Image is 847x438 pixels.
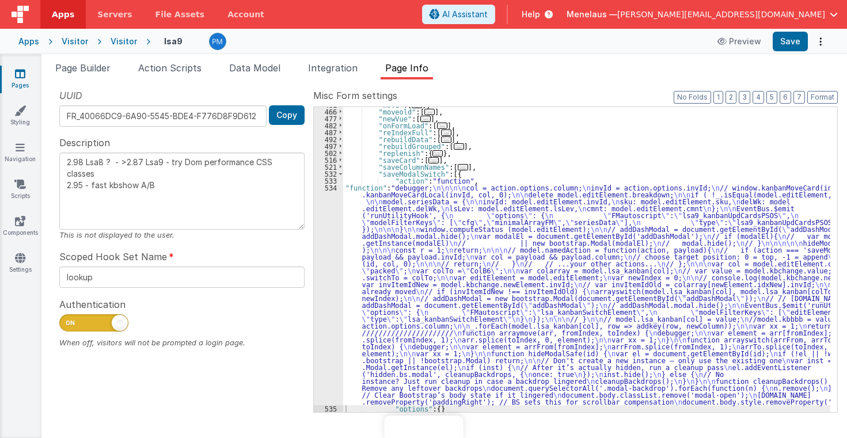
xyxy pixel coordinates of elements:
[59,230,305,241] div: This is not displayed to the user.
[780,91,791,104] button: 6
[442,9,488,20] span: AI Assistant
[229,62,280,74] span: Data Model
[385,62,428,74] span: Page Info
[522,9,540,20] span: Help
[269,105,305,125] button: Copy
[55,62,111,74] span: Page Builder
[567,9,617,20] span: Menelaus —
[313,89,397,102] span: Misc Form settings
[314,157,343,163] div: 516
[62,36,88,47] div: Visitor
[314,170,343,177] div: 532
[111,36,137,47] div: Visitor
[59,250,167,264] span: Scoped Hook Set Name
[308,62,358,74] span: Integration
[138,62,202,74] span: Action Scripts
[674,91,711,104] button: No Folds
[711,32,768,51] button: Preview
[210,33,226,49] img: a12ed5ba5769bda9d2665f51d2850528
[314,115,343,122] div: 477
[314,108,343,115] div: 466
[753,91,764,104] button: 4
[441,136,451,143] span: ...
[422,5,495,24] button: AI Assistant
[432,150,443,157] span: ...
[793,91,805,104] button: 7
[59,337,305,348] div: When off, visitors will not be prompted a login page.
[428,157,439,163] span: ...
[454,143,464,150] span: ...
[59,89,82,102] span: UUID
[812,33,829,49] button: Options
[567,9,838,20] button: Menelaus — [PERSON_NAME][EMAIL_ADDRESS][DOMAIN_NAME]
[97,9,132,20] span: Servers
[314,143,343,150] div: 497
[155,9,205,20] span: File Assets
[314,177,343,184] div: 533
[617,9,825,20] span: [PERSON_NAME][EMAIL_ADDRESS][DOMAIN_NAME]
[164,37,183,45] h4: lsa9
[713,91,723,104] button: 1
[766,91,777,104] button: 5
[314,163,343,170] div: 521
[437,123,447,129] span: ...
[441,130,451,136] span: ...
[424,109,435,115] span: ...
[314,136,343,143] div: 492
[52,9,74,20] span: Apps
[458,164,468,170] span: ...
[314,122,343,129] div: 482
[59,136,110,150] span: Description
[314,405,343,412] div: 535
[314,184,343,405] div: 534
[314,150,343,157] div: 502
[726,91,736,104] button: 2
[59,298,126,311] span: Authentication
[412,102,422,108] span: ...
[807,91,838,104] button: Format
[314,129,343,136] div: 487
[739,91,750,104] button: 3
[18,36,39,47] div: Apps
[773,32,808,51] button: Save
[420,116,431,122] span: ...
